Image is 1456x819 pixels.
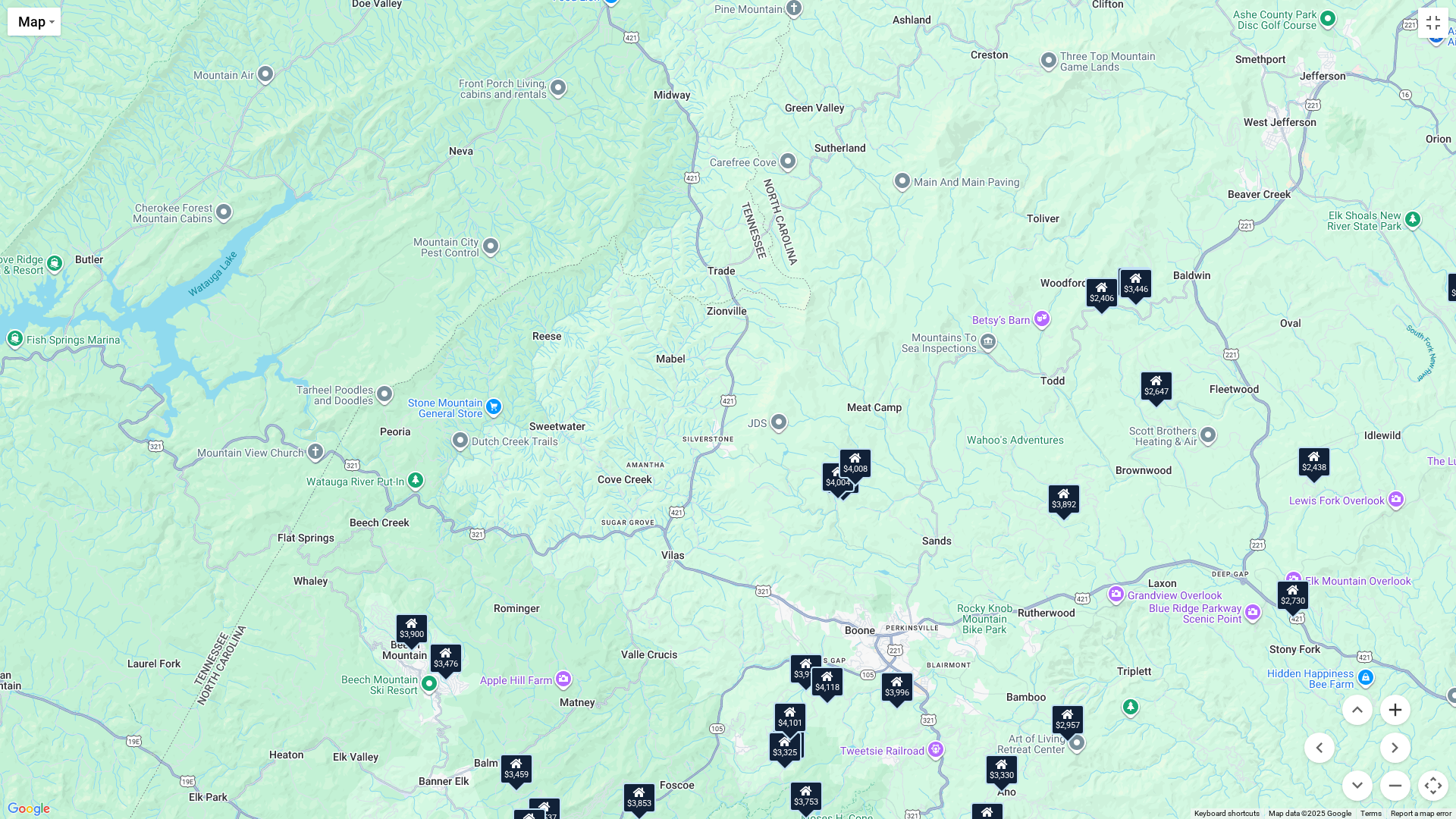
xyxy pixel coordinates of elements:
[1051,704,1084,735] div: $2,957
[1276,580,1310,610] div: $2,730
[1342,695,1373,725] button: Move up
[1380,695,1410,725] button: Zoom in
[1047,484,1081,514] div: $3,892
[1194,808,1260,819] button: Keyboard shortcuts
[1342,770,1373,801] button: Move down
[1269,809,1351,817] span: Map data ©2025 Google
[1380,733,1410,763] button: Move right
[1140,371,1173,401] div: $2,647
[1418,770,1448,801] button: Map camera controls
[821,462,855,492] div: $4,004
[1119,268,1153,299] div: $3,446
[1304,733,1335,763] button: Move left
[1298,447,1331,477] div: $2,438
[1117,267,1150,297] div: $2,816
[1391,809,1451,817] a: Report a map error
[1380,770,1410,801] button: Zoom out
[985,755,1018,785] div: $3,330
[880,672,914,702] div: $3,996
[1085,278,1119,308] div: $2,406
[839,448,872,479] div: $4,008
[1360,809,1382,817] a: Terms (opens in new tab)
